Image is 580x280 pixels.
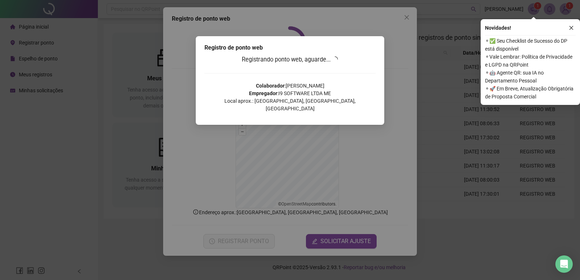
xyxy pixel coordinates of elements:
strong: Empregador [249,90,277,96]
strong: Colaborador [256,83,285,89]
span: ⚬ ✅ Seu Checklist de Sucesso do DP está disponível [485,37,576,53]
span: close [569,25,574,30]
span: ⚬ Vale Lembrar: Política de Privacidade e LGPD na QRPoint [485,53,576,69]
span: loading [332,56,339,63]
p: : [PERSON_NAME] : I9 SOFTWARE LTDA ME Local aprox.: [GEOGRAPHIC_DATA], [GEOGRAPHIC_DATA], [GEOGRA... [204,82,376,113]
span: Novidades ! [485,24,511,32]
div: Registro de ponto web [204,43,376,52]
h3: Registrando ponto web, aguarde... [204,55,376,64]
span: ⚬ 🚀 Em Breve, Atualização Obrigatória de Proposta Comercial [485,85,576,101]
span: ⚬ 🤖 Agente QR: sua IA no Departamento Pessoal [485,69,576,85]
div: Open Intercom Messenger [555,255,573,273]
